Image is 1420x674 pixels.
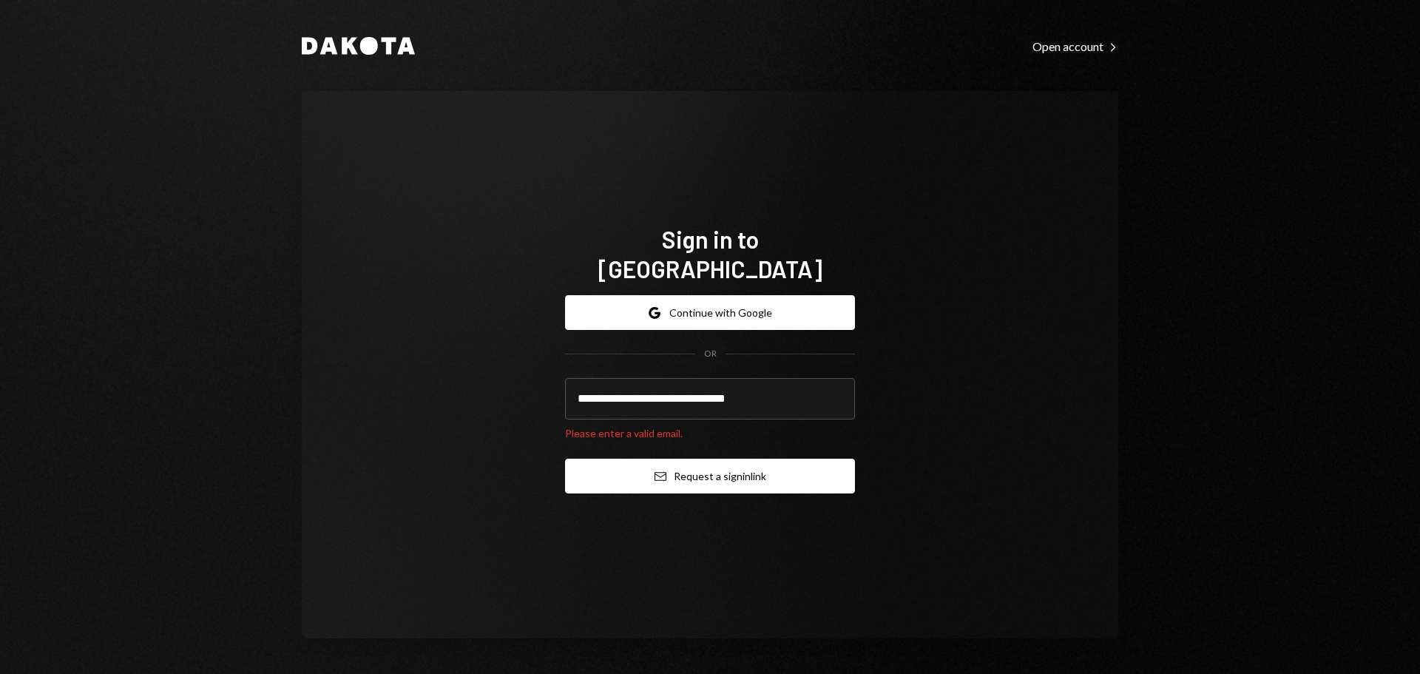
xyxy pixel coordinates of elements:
div: OR [704,348,717,360]
button: Continue with Google [565,295,855,330]
button: Request a signinlink [565,459,855,493]
h1: Sign in to [GEOGRAPHIC_DATA] [565,224,855,283]
a: Open account [1032,38,1118,54]
div: Please enter a valid email. [565,425,855,441]
div: Open account [1032,39,1118,54]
